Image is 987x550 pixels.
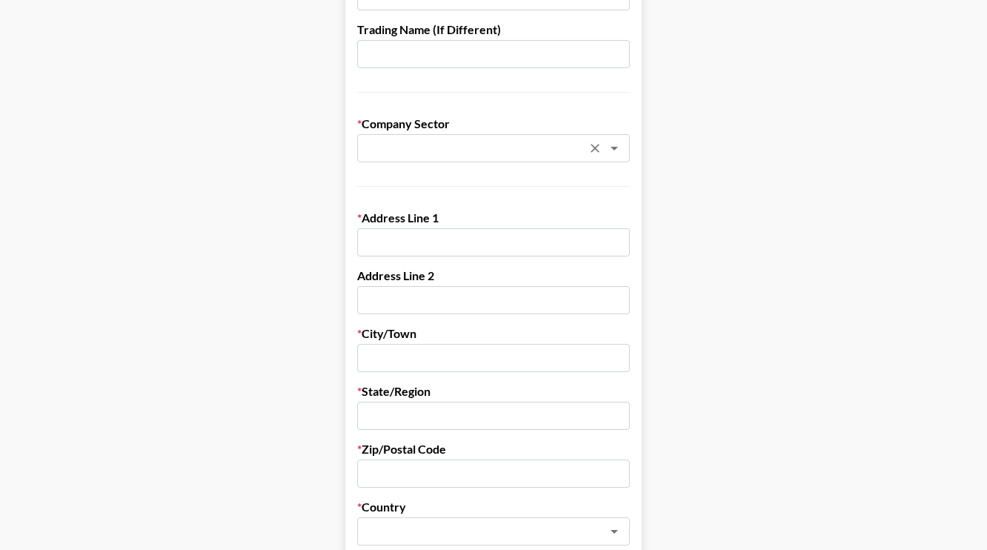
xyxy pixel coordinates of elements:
label: Country [357,500,630,514]
label: Address Line 2 [357,268,630,283]
label: City/Town [357,326,630,341]
button: Clear [585,138,605,159]
label: Zip/Postal Code [357,442,630,457]
label: State/Region [357,384,630,399]
button: Open [604,521,625,542]
button: Open [604,138,625,159]
label: Address Line 1 [357,211,630,225]
label: Trading Name (If Different) [357,22,630,37]
label: Company Sector [357,116,630,131]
